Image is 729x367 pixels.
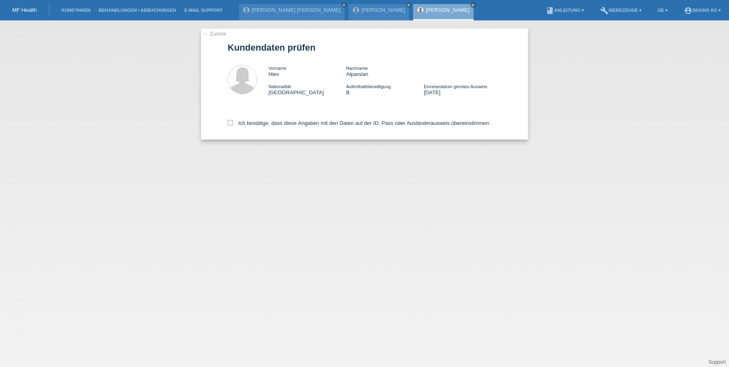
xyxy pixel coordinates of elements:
[471,3,475,7] i: close
[203,31,226,37] a: ← Zurück
[268,65,346,77] div: Hiev
[424,83,501,96] div: [DATE]
[268,84,291,89] span: Nationalität
[709,359,726,365] a: Support
[470,2,476,8] a: close
[680,8,725,13] a: account_circleSKKINS AG ▾
[361,7,405,13] a: [PERSON_NAME]
[424,84,487,89] span: Einreisedatum gemäss Ausweis
[346,84,391,89] span: Aufenthaltsbewilligung
[12,7,37,13] a: MF Health
[546,7,554,15] i: book
[426,7,470,13] a: [PERSON_NAME]
[407,3,411,7] i: close
[228,120,490,126] label: Ich bestätige, dass diese Angaben mit den Daten auf der ID, Pass oder Ausländerausweis übereinsti...
[268,66,286,71] span: Vorname
[654,8,672,13] a: DE ▾
[268,83,346,96] div: [GEOGRAPHIC_DATA]
[346,66,368,71] span: Nachname
[596,8,646,13] a: buildWerkzeuge ▾
[341,2,347,8] a: close
[346,83,424,96] div: B
[94,8,180,13] a: Behandlungen / Abbuchungen
[684,7,692,15] i: account_circle
[228,42,501,53] h1: Kundendaten prüfen
[342,3,346,7] i: close
[406,2,411,8] a: close
[600,7,608,15] i: build
[542,8,588,13] a: bookAnleitung ▾
[58,8,94,13] a: Kund*innen
[180,8,227,13] a: E-Mail Support
[346,65,424,77] div: Alparslan
[252,7,340,13] a: [PERSON_NAME] [PERSON_NAME]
